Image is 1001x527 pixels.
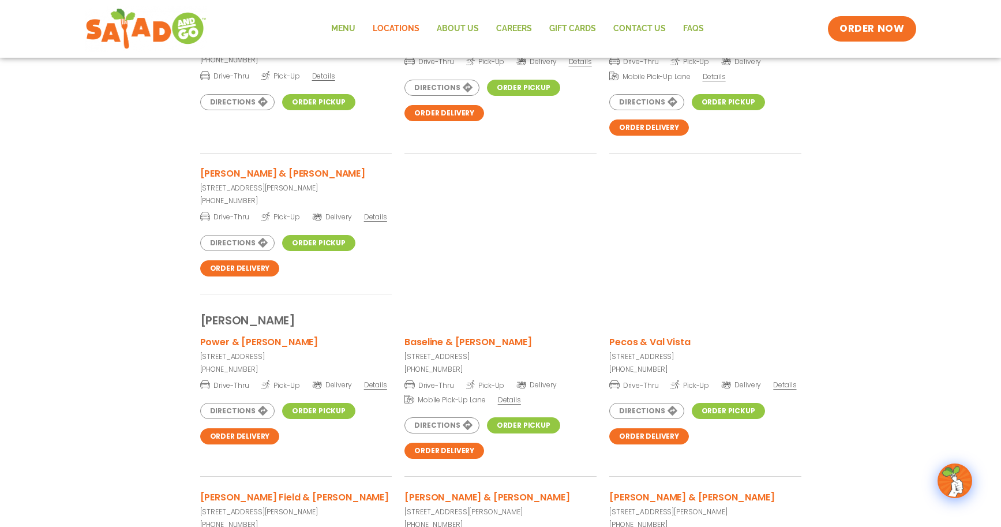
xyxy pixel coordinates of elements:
p: [STREET_ADDRESS] [200,352,392,362]
h3: [PERSON_NAME] & [PERSON_NAME] [404,490,569,504]
span: Drive-Thru [609,379,658,391]
p: [STREET_ADDRESS][PERSON_NAME] [404,507,596,517]
div: [PERSON_NAME] [200,294,801,329]
a: ORDER NOW [828,16,916,42]
h3: Power & [PERSON_NAME] [200,335,318,349]
a: Order Pickup [282,94,355,110]
span: Mobile Pick-Up Lane [609,70,690,82]
a: Power & [PERSON_NAME][STREET_ADDRESS] [200,335,392,362]
h3: [PERSON_NAME] & [PERSON_NAME] [609,490,774,504]
a: Directions [404,80,479,96]
span: Details [498,395,521,405]
span: Details [569,57,592,66]
a: Order Delivery [609,428,689,444]
span: Pick-Up [670,55,709,67]
a: [PERSON_NAME] Field & [PERSON_NAME][STREET_ADDRESS][PERSON_NAME] [200,490,392,517]
span: Pick-Up [261,211,300,222]
a: Drive-Thru Pick-Up Details [200,72,335,80]
a: Drive-Thru Pick-Up Delivery Details [200,380,387,389]
a: Directions [200,235,275,251]
a: Drive-Thru Pick-Up Delivery Details [200,212,387,221]
nav: Menu [323,16,713,42]
h3: [PERSON_NAME] & [PERSON_NAME] [200,166,365,181]
a: Drive-Thru Pick-Up Delivery Mobile Pick-Up Lane Details [404,380,567,403]
p: [STREET_ADDRESS] [609,352,801,362]
img: new-SAG-logo-768×292 [85,6,207,52]
a: Directions [200,94,275,110]
a: Order Delivery [404,105,484,121]
p: [STREET_ADDRESS][PERSON_NAME] [200,507,392,517]
a: Directions [609,94,684,110]
a: [PERSON_NAME] & [PERSON_NAME][STREET_ADDRESS][PERSON_NAME] [200,166,392,193]
p: [STREET_ADDRESS][PERSON_NAME] [200,183,392,193]
a: Order Pickup [692,403,765,419]
span: Delivery [721,380,761,390]
a: Order Delivery [404,443,484,459]
a: [PHONE_NUMBER] [609,364,801,375]
span: Delivery [312,212,352,222]
p: [STREET_ADDRESS][PERSON_NAME] [609,507,801,517]
p: [STREET_ADDRESS] [404,352,596,362]
a: Directions [404,417,479,433]
a: Order Delivery [609,119,689,136]
a: Pecos & Val Vista[STREET_ADDRESS] [609,335,801,362]
h3: Pecos & Val Vista [609,335,690,349]
span: Mobile Pick-Up Lane [404,394,485,405]
a: Order Pickup [282,235,355,251]
h3: Baseline & [PERSON_NAME] [404,335,531,349]
a: Directions [609,403,684,419]
a: Order Pickup [487,80,560,96]
a: [PHONE_NUMBER] [200,364,392,375]
a: FAQs [674,16,713,42]
span: Pick-Up [670,379,709,391]
span: Pick-Up [466,55,505,67]
a: Order Delivery [200,428,280,444]
a: GIFT CARDS [541,16,605,42]
span: Drive-Thru [404,55,453,67]
span: Delivery [312,380,352,390]
a: Baseline & [PERSON_NAME][STREET_ADDRESS] [404,335,596,362]
span: Drive-Thru [200,211,249,222]
a: Drive-Thru Pick-Up Delivery Details [404,57,591,66]
span: Details [312,71,335,81]
a: Order Pickup [487,417,560,433]
span: Delivery [516,380,556,390]
span: Details [364,380,387,390]
a: [PERSON_NAME] & [PERSON_NAME][STREET_ADDRESS][PERSON_NAME] [609,490,801,517]
a: [PHONE_NUMBER] [404,364,596,375]
a: Drive-Thru Pick-Up Delivery Mobile Pick-Up Lane Details [609,57,771,80]
span: Pick-Up [261,70,300,81]
span: Delivery [516,57,556,67]
span: Details [364,212,387,222]
a: About Us [428,16,488,42]
span: Drive-Thru [609,55,658,67]
a: [PHONE_NUMBER] [200,196,392,206]
span: Pick-Up [466,379,505,391]
span: Pick-Up [261,379,300,391]
span: Details [703,72,726,81]
a: Directions [200,403,275,419]
span: ORDER NOW [839,22,904,36]
a: Contact Us [605,16,674,42]
span: Drive-Thru [200,70,249,81]
a: Drive-Thru Pick-Up Delivery Details [609,380,796,389]
h3: [PERSON_NAME] Field & [PERSON_NAME] [200,490,389,504]
a: [PHONE_NUMBER] [200,55,392,65]
a: Order Pickup [692,94,765,110]
a: Locations [364,16,428,42]
img: wpChatIcon [939,465,971,497]
span: Delivery [721,57,761,67]
span: Drive-Thru [404,379,453,391]
a: Careers [488,16,541,42]
a: [PERSON_NAME] & [PERSON_NAME][STREET_ADDRESS][PERSON_NAME] [404,490,596,517]
a: Order Delivery [200,260,280,276]
a: Menu [323,16,364,42]
a: Order Pickup [282,403,355,419]
span: Drive-Thru [200,379,249,391]
span: Details [773,380,796,390]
